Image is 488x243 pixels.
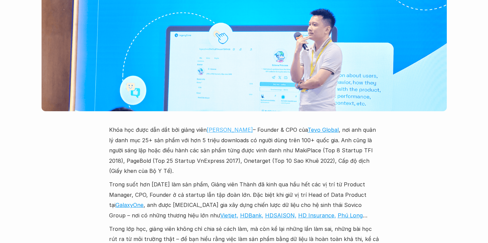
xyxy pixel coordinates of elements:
[207,126,253,133] a: [PERSON_NAME]
[298,212,336,219] a: HD Insurance,
[240,212,263,219] a: HDBank,
[220,212,238,219] a: Vietjet,
[115,202,144,208] a: GalaxyOne
[308,126,339,133] a: Tevo Global
[109,179,379,220] p: Trong suốt hơn [DATE] làm sản phẩm, Giảng viên Thành đã kinh qua hầu hết các vị trí từ Product Ma...
[109,125,379,176] p: Khóa học được dẫn dắt bởi giảng viên – Founder & CPO của , nơi anh quản lý danh mục 25+ sản phẩm ...
[338,212,363,219] a: Phú Long
[265,212,297,219] a: HDSAISON,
